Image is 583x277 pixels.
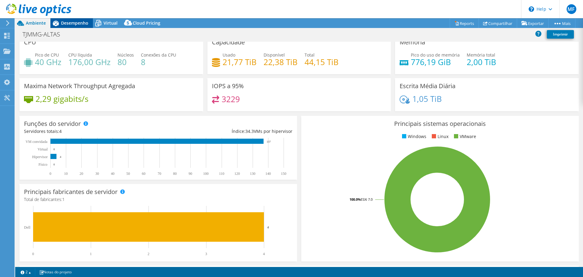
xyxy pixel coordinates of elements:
[430,133,448,140] li: Linux
[305,59,339,65] h4: 44,15 TiB
[35,52,59,58] span: Pico de CPU
[264,59,298,65] h4: 22,38 TiB
[111,171,114,176] text: 40
[265,171,271,176] text: 140
[411,59,460,65] h4: 776,19 GiB
[24,225,30,230] text: Dell
[306,120,574,127] h3: Principais sistemas operacionais
[264,52,285,58] span: Disponível
[24,83,135,89] h3: Maxima Network Throughput Agregada
[118,52,134,58] span: Núcleos
[349,197,361,202] tspan: 100.0%
[35,59,61,65] h4: 40 GHz
[26,140,47,144] text: VM convidada
[141,59,176,65] h4: 8
[60,155,61,158] text: 4
[189,171,192,176] text: 90
[49,171,51,176] text: 0
[361,197,373,202] tspan: ESXi 7.0
[35,268,76,276] a: Notas do projeto
[148,252,149,256] text: 2
[452,133,476,140] li: VMware
[36,95,88,102] h4: 2,29 gigabits/s
[450,19,479,28] a: Reports
[250,171,255,176] text: 130
[26,20,46,26] span: Ambiente
[203,171,209,176] text: 100
[24,128,158,135] div: Servidores totais:
[24,196,292,203] h4: Total de fabricantes:
[467,59,496,65] h4: 2,00 TiB
[281,171,286,176] text: 150
[16,268,35,276] a: 2
[305,52,315,58] span: Total
[64,171,68,176] text: 10
[267,140,271,143] text: 137
[61,20,88,26] span: Desempenho
[245,128,254,134] span: 34.3
[80,171,83,176] text: 20
[32,155,48,159] text: Hipervisor
[158,171,161,176] text: 70
[173,171,177,176] text: 80
[68,59,111,65] h4: 176,00 GHz
[24,39,36,46] h3: CPU
[267,225,269,229] text: 4
[567,4,576,14] span: MF
[548,19,575,28] a: Mais
[219,171,224,176] text: 110
[95,171,99,176] text: 30
[212,83,244,89] h3: IOPS a 95%
[158,128,292,135] div: Índice: VMs por hipervisor
[205,252,207,256] text: 3
[53,163,55,166] text: 0
[547,30,574,39] a: Imprimir
[142,171,145,176] text: 60
[68,52,92,58] span: CPU líquida
[38,147,48,151] text: Virtual
[32,252,34,256] text: 0
[400,39,425,46] h3: Memória
[222,96,240,102] h4: 3229
[90,252,92,256] text: 1
[118,59,134,65] h4: 80
[141,52,176,58] span: Conexões da CPU
[59,128,62,134] span: 4
[20,31,70,38] h1: TJMMG-ALTAS
[400,83,455,89] h3: Escrita Média Diária
[401,133,426,140] li: Windows
[234,171,240,176] text: 120
[62,196,65,202] span: 1
[212,39,245,46] h3: Capacidade
[223,52,235,58] span: Usado
[467,52,495,58] span: Memória total
[479,19,517,28] a: Compartilhar
[24,120,81,127] h3: Funções do servidor
[39,162,47,167] tspan: Físico
[411,52,460,58] span: Pico do uso de memória
[263,252,265,256] text: 4
[412,95,442,102] h4: 1,05 TiB
[53,148,55,151] text: 0
[529,6,534,12] svg: \n
[133,20,160,26] span: Cloud Pricing
[517,19,549,28] a: Exportar
[24,189,118,195] h3: Principais fabricantes de servidor
[126,171,130,176] text: 50
[223,59,257,65] h4: 21,77 TiB
[104,20,118,26] span: Virtual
